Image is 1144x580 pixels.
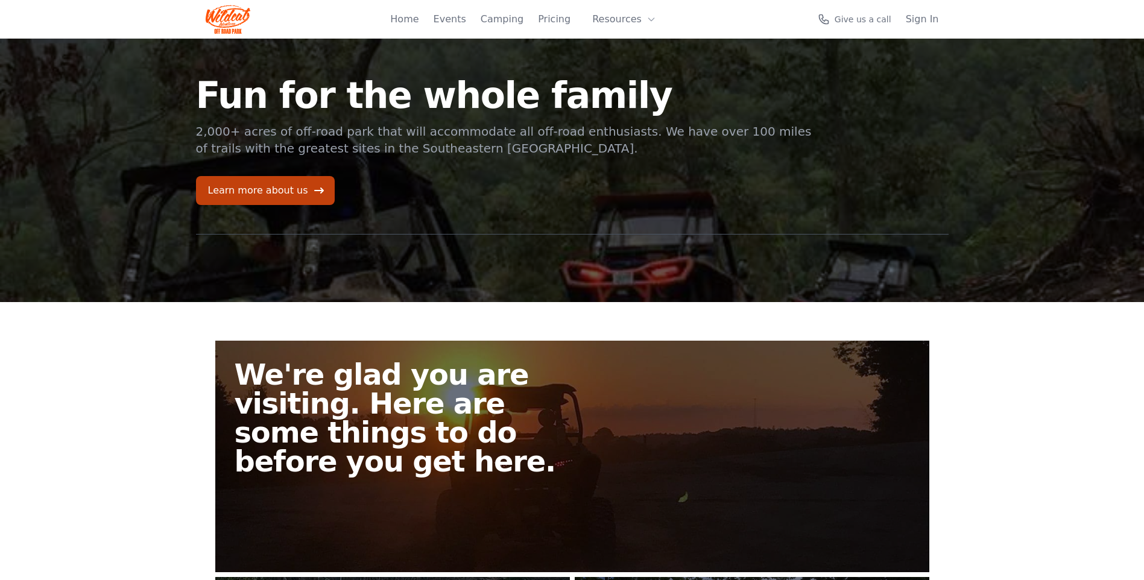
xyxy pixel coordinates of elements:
[434,12,466,27] a: Events
[196,176,335,205] a: Learn more about us
[906,12,939,27] a: Sign In
[538,12,570,27] a: Pricing
[835,13,891,25] span: Give us a call
[196,77,814,113] h1: Fun for the whole family
[196,123,814,157] p: 2,000+ acres of off-road park that will accommodate all off-road enthusiasts. We have over 100 mi...
[585,7,663,31] button: Resources
[818,13,891,25] a: Give us a call
[390,12,419,27] a: Home
[235,360,582,476] h2: We're glad you are visiting. Here are some things to do before you get here.
[206,5,251,34] img: Wildcat Logo
[481,12,523,27] a: Camping
[215,341,929,572] a: We're glad you are visiting. Here are some things to do before you get here.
